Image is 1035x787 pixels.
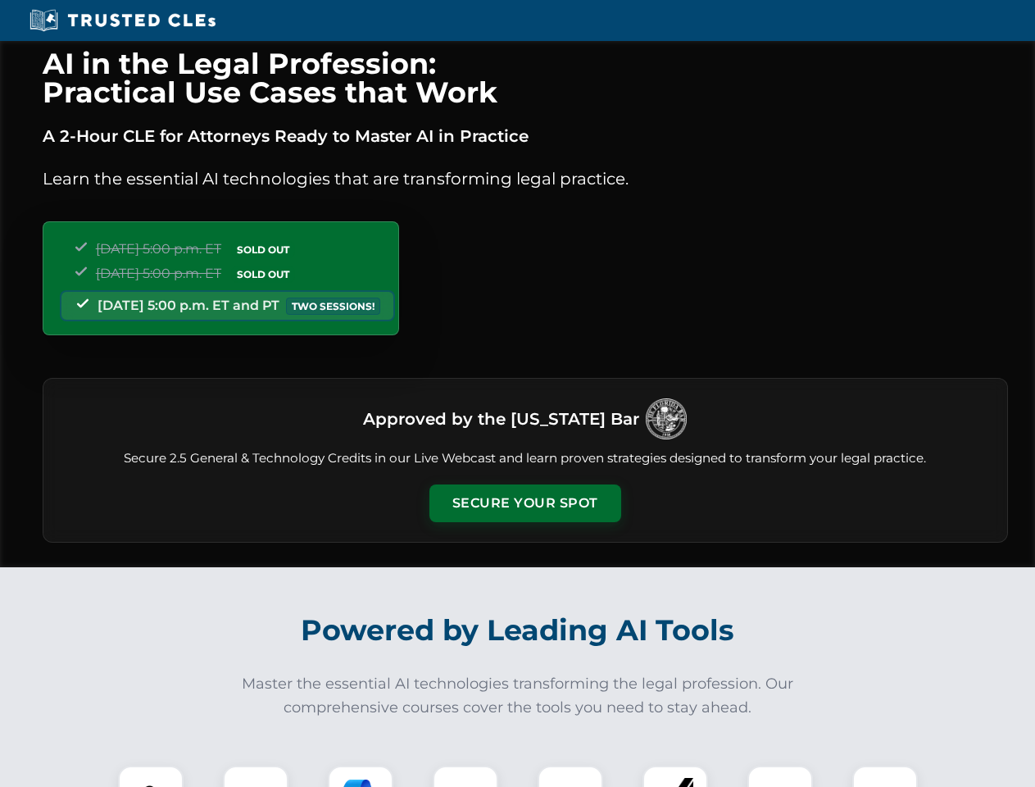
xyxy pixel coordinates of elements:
button: Secure Your Spot [429,484,621,522]
img: Logo [646,398,687,439]
p: Secure 2.5 General & Technology Credits in our Live Webcast and learn proven strategies designed ... [63,449,987,468]
p: Master the essential AI technologies transforming the legal profession. Our comprehensive courses... [231,672,805,720]
h3: Approved by the [US_STATE] Bar [363,404,639,434]
span: [DATE] 5:00 p.m. ET [96,241,221,257]
img: Trusted CLEs [25,8,220,33]
h1: AI in the Legal Profession: Practical Use Cases that Work [43,49,1008,107]
p: Learn the essential AI technologies that are transforming legal practice. [43,166,1008,192]
span: SOLD OUT [231,266,295,283]
h2: Powered by Leading AI Tools [64,602,972,659]
span: SOLD OUT [231,241,295,258]
p: A 2-Hour CLE for Attorneys Ready to Master AI in Practice [43,123,1008,149]
span: [DATE] 5:00 p.m. ET [96,266,221,281]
